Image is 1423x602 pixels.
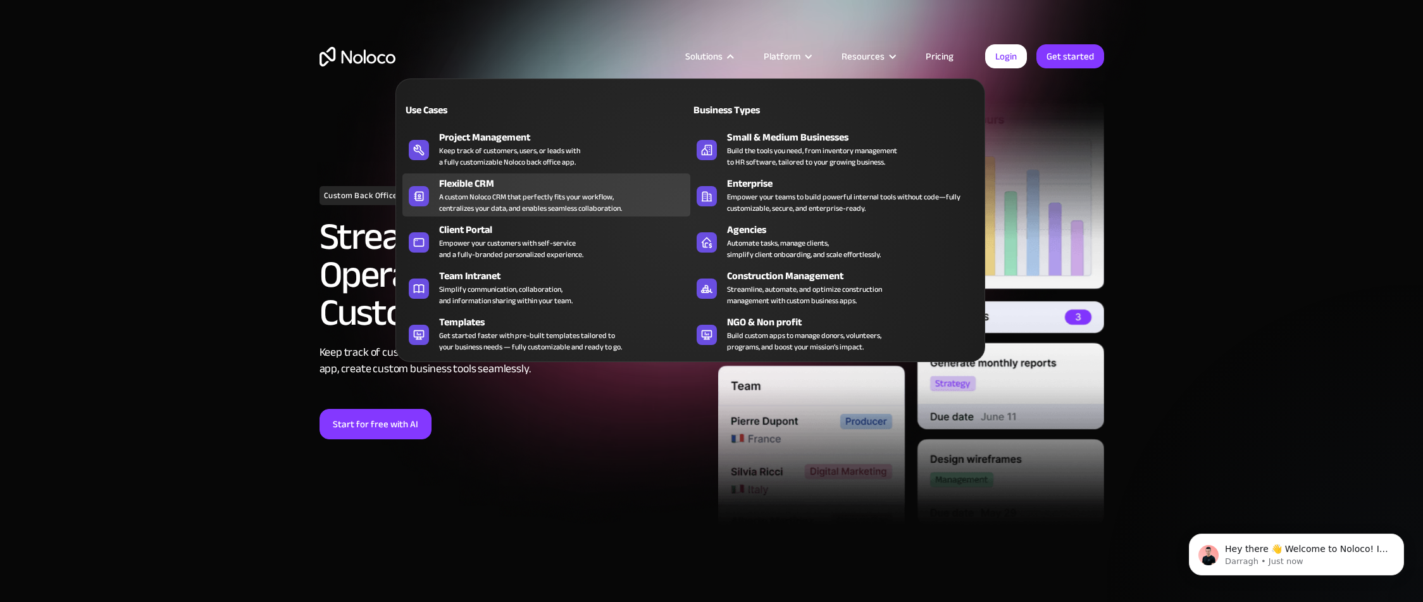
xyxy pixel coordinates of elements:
div: A custom Noloco CRM that perfectly fits your workflow, centralizes your data, and enables seamles... [439,191,622,214]
div: Empower your teams to build powerful internal tools without code—fully customizable, secure, and ... [727,191,972,214]
div: Client Portal [439,222,696,237]
div: Platform [748,48,826,65]
a: Flexible CRMA custom Noloco CRM that perfectly fits your workflow,centralizes your data, and enab... [402,173,690,216]
div: Business Types [690,103,829,118]
a: Client PortalEmpower your customers with self-serviceand a fully-branded personalized experience. [402,220,690,263]
iframe: Intercom notifications message [1170,507,1423,596]
div: Simplify communication, collaboration, and information sharing within your team. [439,284,573,306]
a: AgenciesAutomate tasks, manage clients,simplify client onboarding, and scale effortlessly. [690,220,978,263]
a: Project ManagementKeep track of customers, users, or leads witha fully customizable Noloco back o... [402,127,690,170]
a: home [320,47,395,66]
div: Build custom apps to manage donors, volunteers, programs, and boost your mission’s impact. [727,330,881,353]
a: Get started [1036,44,1104,68]
div: Templates [439,315,696,330]
a: Small & Medium BusinessesBuild the tools you need, from inventory managementto HR software, tailo... [690,127,978,170]
h2: Streamline Business Operations with a Custom Back Office App [320,218,705,332]
div: Enterprise [727,176,984,191]
div: Solutions [669,48,748,65]
div: Get started faster with pre-built templates tailored to your business needs — fully customizable ... [439,330,622,353]
div: Keep track of customers, users, or leads with a fully customizable Noloco back office app, create... [320,344,705,377]
a: Construction ManagementStreamline, automate, and optimize constructionmanagement with custom busi... [690,266,978,309]
a: Login [985,44,1027,68]
div: Use Cases [402,103,541,118]
a: Use Cases [402,95,690,124]
div: NGO & Non profit [727,315,984,330]
div: Platform [764,48,800,65]
div: Empower your customers with self-service and a fully-branded personalized experience. [439,237,583,260]
div: Construction Management [727,268,984,284]
nav: Solutions [395,61,985,362]
div: Build the tools you need, from inventory management to HR software, tailored to your growing busi... [727,145,897,168]
a: Business Types [690,95,978,124]
a: TemplatesGet started faster with pre-built templates tailored toyour business needs — fully custo... [402,312,690,355]
a: NGO & Non profitBuild custom apps to manage donors, volunteers,programs, and boost your mission’s... [690,312,978,355]
a: Start for free with AI [320,409,432,439]
div: Streamline, automate, and optimize construction management with custom business apps. [727,284,882,306]
div: Team Intranet [439,268,696,284]
div: Agencies [727,222,984,237]
div: Flexible CRM [439,176,696,191]
a: Team IntranetSimplify communication, collaboration,and information sharing within your team. [402,266,690,309]
div: Project Management [439,130,696,145]
a: EnterpriseEmpower your teams to build powerful internal tools without code—fully customizable, se... [690,173,978,216]
div: Keep track of customers, users, or leads with a fully customizable Noloco back office app. [439,145,580,168]
div: Resources [842,48,885,65]
div: Automate tasks, manage clients, simplify client onboarding, and scale effortlessly. [727,237,881,260]
div: Small & Medium Businesses [727,130,984,145]
div: Solutions [685,48,723,65]
div: Resources [826,48,910,65]
a: Pricing [910,48,969,65]
h1: Custom Back Office App Builder [320,186,449,205]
